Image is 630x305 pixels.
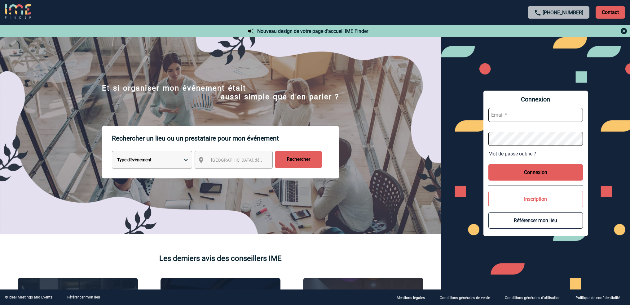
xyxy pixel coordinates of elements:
img: call-24-px.png [534,9,541,16]
div: © Ideal Meetings and Events [5,295,52,299]
p: Contact [596,6,625,19]
p: Conditions générales d'utilisation [505,296,561,300]
span: Connexion [488,96,583,103]
a: Politique de confidentialité [571,294,630,300]
a: Mot de passe oublié ? [488,151,583,157]
button: Inscription [488,191,583,207]
button: Référencer mon lieu [488,212,583,229]
a: Référencer mon lieu [67,295,100,299]
span: [GEOGRAPHIC_DATA], département, région... [211,158,297,163]
p: Mentions légales [397,296,425,300]
a: Conditions générales d'utilisation [500,294,571,300]
input: Email * [488,108,583,122]
input: Rechercher [275,151,322,168]
p: Politique de confidentialité [575,296,620,300]
p: Rechercher un lieu ou un prestataire pour mon événement [112,126,339,151]
a: Mentions légales [392,294,435,300]
a: [PHONE_NUMBER] [543,10,583,16]
a: Conditions générales de vente [435,294,500,300]
button: Connexion [488,164,583,181]
p: Conditions générales de vente [440,296,490,300]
